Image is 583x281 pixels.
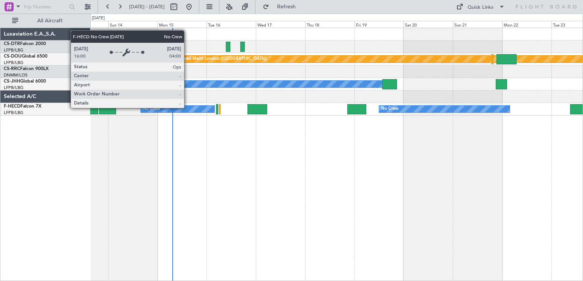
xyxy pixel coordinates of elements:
[4,54,22,59] span: CS-DOU
[8,15,82,27] button: All Aircraft
[4,47,24,53] a: LFPB/LBG
[4,110,24,116] a: LFPB/LBG
[259,1,305,13] button: Refresh
[4,85,24,91] a: LFPB/LBG
[4,79,46,84] a: CS-JHHGlobal 6000
[468,4,493,11] div: Quick Links
[206,21,256,28] div: Tue 16
[502,21,551,28] div: Mon 22
[23,1,67,12] input: Trip Number
[4,79,20,84] span: CS-JHH
[305,21,355,28] div: Thu 18
[4,67,20,71] span: CS-RRC
[92,15,105,22] div: [DATE]
[4,54,47,59] a: CS-DOUGlobal 6500
[4,72,27,78] a: DNMM/LOS
[108,21,158,28] div: Sun 14
[4,67,49,71] a: CS-RRCFalcon 900LX
[158,21,207,28] div: Mon 15
[20,18,80,23] span: All Aircraft
[4,42,46,46] a: CS-DTRFalcon 2000
[355,21,404,28] div: Fri 19
[452,1,509,13] button: Quick Links
[4,104,20,109] span: F-HECD
[4,104,41,109] a: F-HECDFalcon 7X
[143,103,160,115] div: No Crew
[4,60,24,66] a: LFPB/LBG
[176,53,266,65] div: Planned Maint London ([GEOGRAPHIC_DATA])
[256,21,305,28] div: Wed 17
[271,4,303,9] span: Refresh
[381,103,399,115] div: No Crew
[453,21,502,28] div: Sun 21
[4,42,20,46] span: CS-DTR
[129,3,165,10] span: [DATE] - [DATE]
[403,21,453,28] div: Sat 20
